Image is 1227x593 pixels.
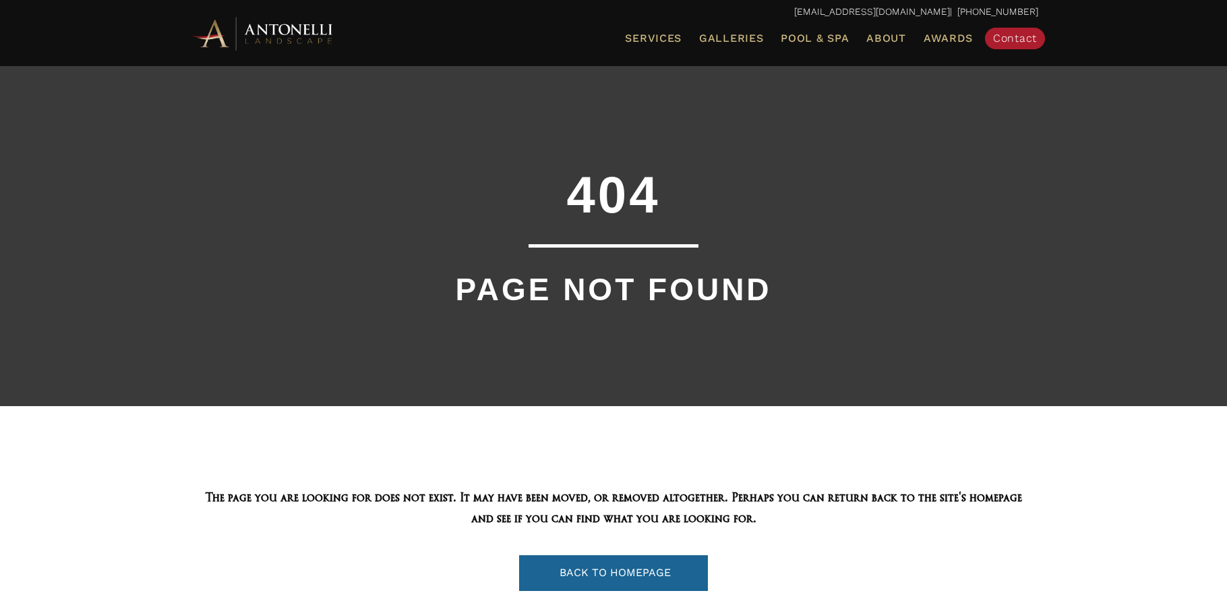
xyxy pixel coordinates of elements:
span: PAGE NOT FOUND [455,272,771,307]
a: Galleries [694,30,769,47]
a: BACK TO HOMEPAGE [519,555,708,591]
a: Services [620,30,687,47]
a: Pool & Spa [775,30,854,47]
a: [EMAIL_ADDRESS][DOMAIN_NAME] [794,6,950,17]
span: 404 [567,166,661,223]
a: Awards [918,30,978,47]
img: Antonelli Horizontal Logo [189,15,337,52]
span: Pool & Spa [781,32,849,45]
span: About [866,33,906,44]
span: Contact [993,32,1037,45]
span: The page you are looking for does not exist. It may have been moved, or removed altogether. Perha... [206,490,1022,526]
a: Contact [985,28,1045,49]
a: About [861,30,911,47]
p: | [PHONE_NUMBER] [189,3,1038,21]
span: BACK TO HOMEPAGE [560,567,671,580]
span: Awards [924,32,973,45]
span: Galleries [699,32,763,45]
span: Services [625,33,682,44]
